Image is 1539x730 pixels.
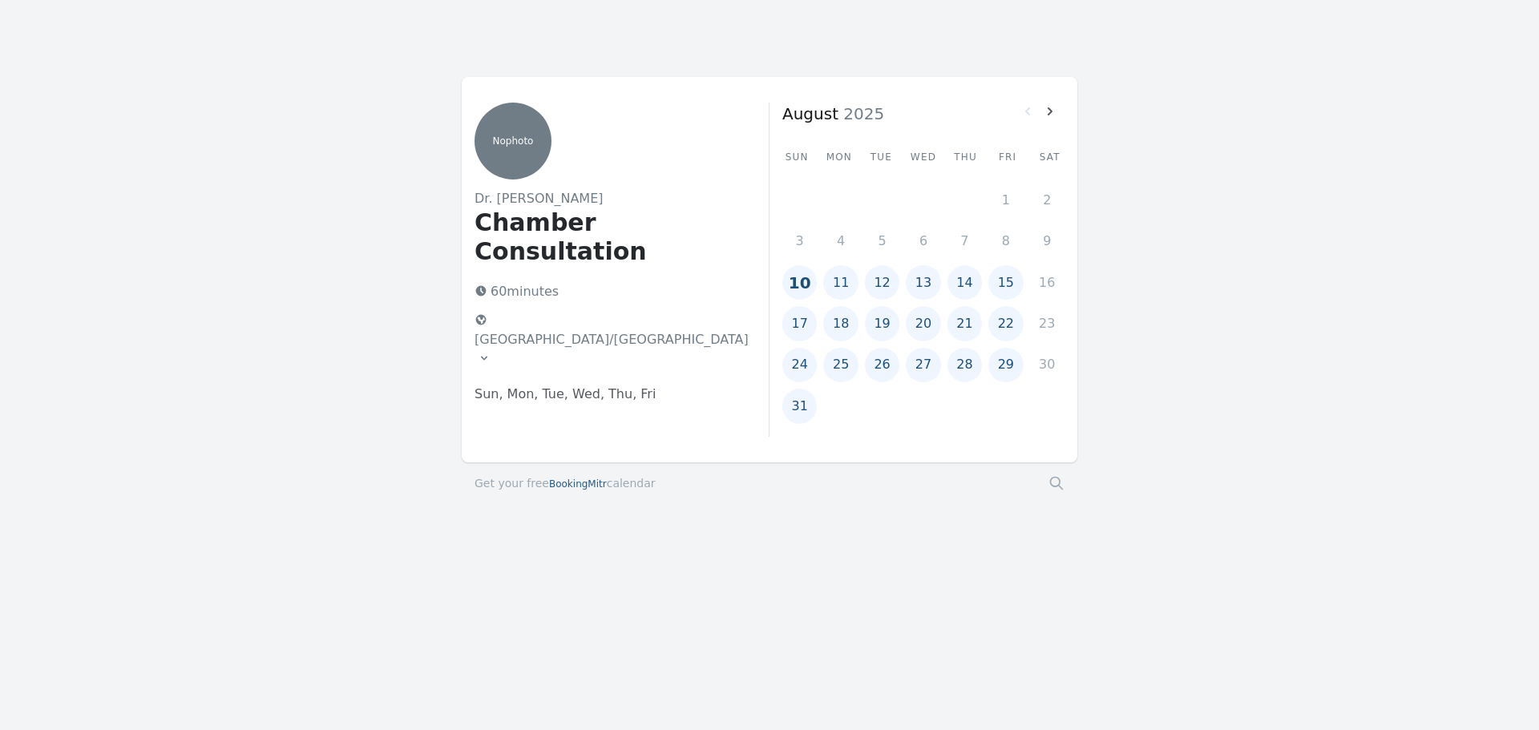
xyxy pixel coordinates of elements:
[823,348,858,382] button: 25
[549,478,607,490] span: BookingMitr
[475,189,743,208] h2: Dr. [PERSON_NAME]
[1030,265,1064,300] button: 16
[782,151,812,163] div: Sun
[906,306,940,341] button: 20
[782,104,838,123] strong: August
[475,135,551,147] p: No photo
[951,151,980,163] div: Thu
[782,348,817,382] button: 24
[865,224,899,258] button: 5
[947,224,982,258] button: 7
[823,265,858,300] button: 11
[782,389,817,423] button: 31
[838,104,884,123] span: 2025
[988,265,1023,300] button: 15
[865,306,899,341] button: 19
[468,279,743,305] p: 60 minutes
[906,348,940,382] button: 27
[475,208,743,266] h1: Chamber Consultation
[475,385,743,404] p: Sun, Mon, Tue, Wed, Thu, Fri
[988,306,1023,341] button: 22
[947,306,982,341] button: 21
[1030,183,1064,217] button: 2
[1030,306,1064,341] button: 23
[909,151,939,163] div: Wed
[947,265,982,300] button: 14
[865,265,899,300] button: 12
[468,308,755,372] button: [GEOGRAPHIC_DATA]/[GEOGRAPHIC_DATA]
[988,224,1023,258] button: 8
[823,224,858,258] button: 4
[782,306,817,341] button: 17
[988,348,1023,382] button: 29
[906,265,940,300] button: 13
[866,151,896,163] div: Tue
[906,224,940,258] button: 6
[1030,348,1064,382] button: 30
[865,348,899,382] button: 26
[475,475,656,491] a: Get your freeBookingMitrcalendar
[947,348,982,382] button: 28
[1030,224,1064,258] button: 9
[823,306,858,341] button: 18
[782,265,817,300] button: 10
[1035,151,1064,163] div: Sat
[988,183,1023,217] button: 1
[825,151,854,163] div: Mon
[993,151,1023,163] div: Fri
[782,224,817,258] button: 3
